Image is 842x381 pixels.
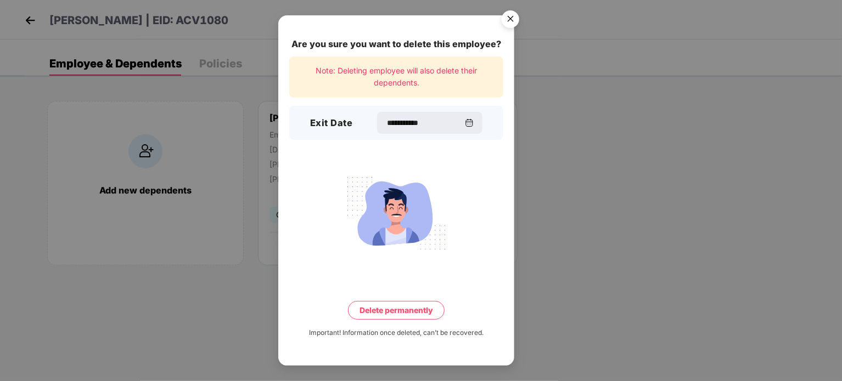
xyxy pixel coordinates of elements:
[309,328,484,338] div: Important! Information once deleted, can’t be recovered.
[465,118,474,127] img: svg+xml;base64,PHN2ZyBpZD0iQ2FsZW5kYXItMzJ4MzIiIHhtbG5zPSJodHRwOi8vd3d3LnczLm9yZy8yMDAwL3N2ZyIgd2...
[348,301,445,320] button: Delete permanently
[289,56,503,98] div: Note: Deleting employee will also delete their dependents.
[310,116,353,130] h3: Exit Date
[289,37,503,51] div: Are you sure you want to delete this employee?
[495,5,526,36] img: svg+xml;base64,PHN2ZyB4bWxucz0iaHR0cDovL3d3dy53My5vcmcvMjAwMC9zdmciIHdpZHRoPSI1NiIgaGVpZ2h0PSI1Ni...
[495,5,525,35] button: Close
[335,170,458,256] img: svg+xml;base64,PHN2ZyB4bWxucz0iaHR0cDovL3d3dy53My5vcmcvMjAwMC9zdmciIHdpZHRoPSIyMjQiIGhlaWdodD0iMT...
